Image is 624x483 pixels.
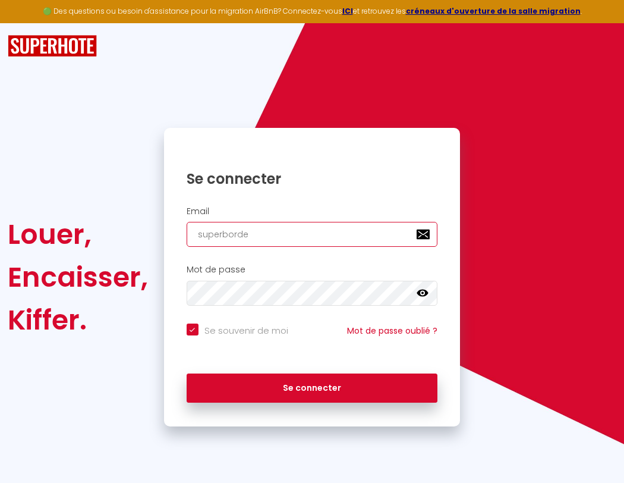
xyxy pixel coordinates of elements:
[8,213,148,256] div: Louer,
[187,374,438,403] button: Se connecter
[187,170,438,188] h1: Se connecter
[342,6,353,16] a: ICI
[8,299,148,341] div: Kiffer.
[406,6,581,16] a: créneaux d'ouverture de la salle migration
[347,325,437,337] a: Mot de passe oublié ?
[10,5,45,40] button: Ouvrir le widget de chat LiveChat
[8,256,148,299] div: Encaisser,
[187,206,438,217] h2: Email
[187,222,438,247] input: Ton Email
[8,35,97,57] img: SuperHote logo
[187,265,438,275] h2: Mot de passe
